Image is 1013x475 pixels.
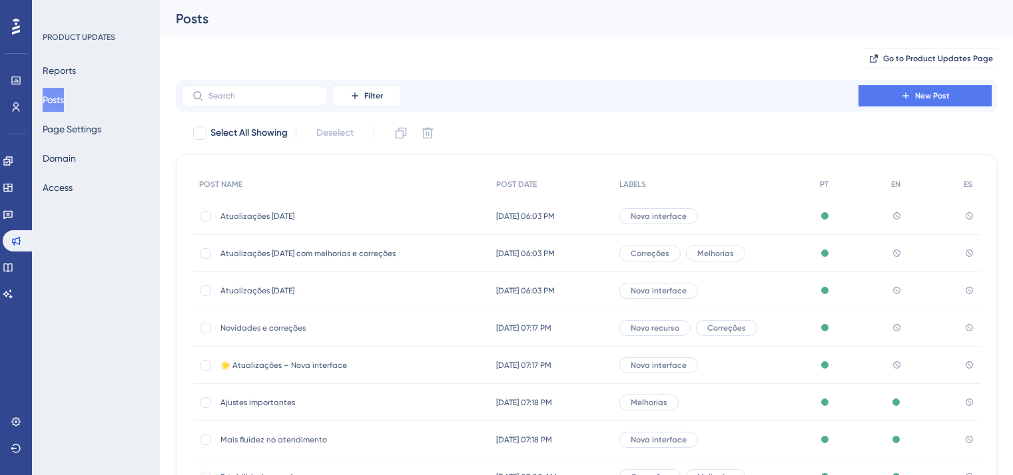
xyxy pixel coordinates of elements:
[176,9,964,28] div: Posts
[43,59,76,82] button: Reports
[333,85,400,106] button: Filter
[43,88,64,112] button: Posts
[496,285,555,296] span: [DATE] 06:03 PM
[864,48,997,69] button: Go to Product Updates Page
[364,90,383,101] span: Filter
[631,211,687,222] span: Nova interface
[199,179,242,190] span: POST NAME
[883,53,993,64] span: Go to Product Updates Page
[220,360,434,371] span: 🌟 Atualizações – Nova interface
[631,434,687,445] span: Nova interface
[220,397,434,408] span: Ajustes importantes
[858,85,992,106] button: New Post
[496,211,555,222] span: [DATE] 06:03 PM
[43,176,73,200] button: Access
[316,125,354,141] span: Deselect
[915,90,950,101] span: New Post
[820,179,829,190] span: PT
[631,360,687,371] span: Nova interface
[496,360,551,371] span: [DATE] 07:17 PM
[619,179,646,190] span: LABELS
[631,248,669,259] span: Correções
[496,179,537,190] span: POST DATE
[631,285,687,296] span: Nova interface
[304,121,366,145] button: Deselect
[220,248,434,259] span: Atualizações [DATE] com melhorias e correções
[707,323,746,333] span: Correções
[43,32,115,43] div: PRODUCT UPDATES
[43,146,76,170] button: Domain
[43,117,101,141] button: Page Settings
[220,434,434,445] span: Mais fluidez no atendimento
[697,248,734,259] span: Melhorias
[220,211,434,222] span: Atualizações [DATE]
[210,125,288,141] span: Select All Showing
[220,323,434,333] span: Novidades e correções
[496,434,552,445] span: [DATE] 07:18 PM
[891,179,900,190] span: EN
[631,397,667,408] span: Melhorias
[631,323,679,333] span: Novo recurso
[208,91,316,100] input: Search
[964,179,972,190] span: ES
[496,323,551,333] span: [DATE] 07:17 PM
[496,248,555,259] span: [DATE] 06:03 PM
[220,285,434,296] span: Atualizações [DATE]
[496,397,552,408] span: [DATE] 07:18 PM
